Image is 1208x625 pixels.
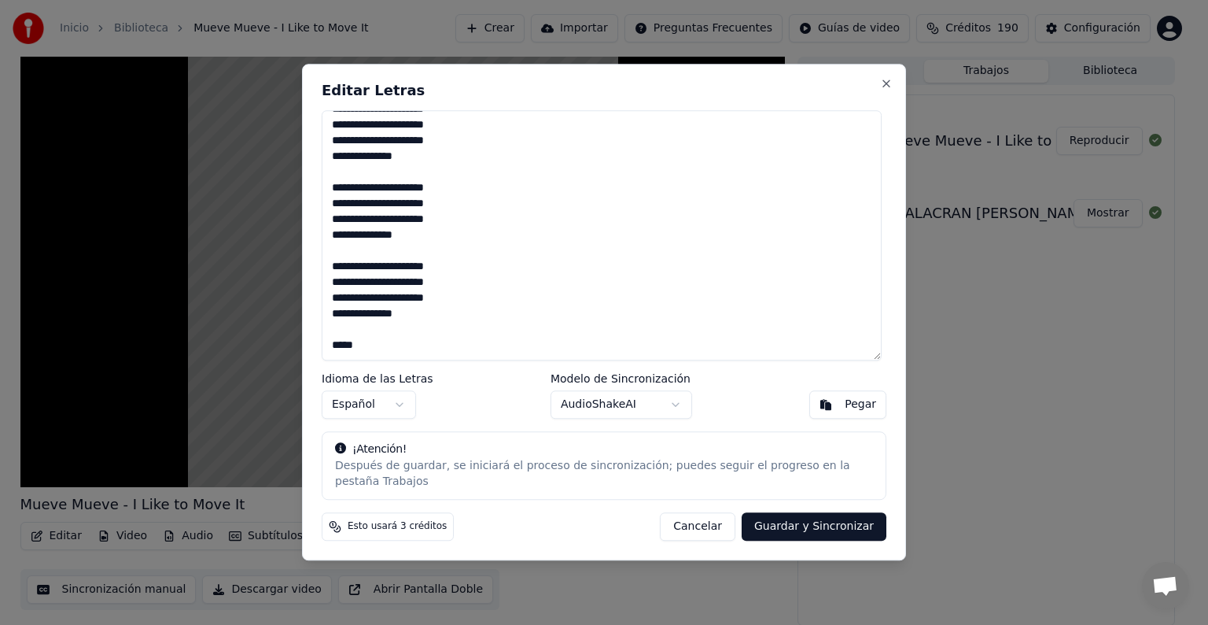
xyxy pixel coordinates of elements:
[660,513,735,542] button: Cancelar
[322,373,433,384] label: Idioma de las Letras
[348,521,447,534] span: Esto usará 3 créditos
[335,459,873,490] div: Después de guardar, se iniciará el proceso de sincronización; puedes seguir el progreso en la pes...
[322,83,886,98] h2: Editar Letras
[809,390,886,419] button: Pegar
[335,442,873,457] div: ¡Atención!
[551,373,692,384] label: Modelo de Sincronización
[742,513,886,542] button: Guardar y Sincronizar
[845,397,876,412] div: Pegar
